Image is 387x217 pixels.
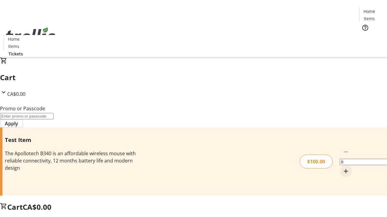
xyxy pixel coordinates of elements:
a: Items [359,15,379,22]
a: Tickets [359,35,383,41]
img: Orient E2E Organization FpTSwFFZlG's Logo [4,21,57,51]
span: CA$0.00 [7,91,25,97]
span: Items [8,43,19,49]
button: Increment by one [340,165,352,177]
span: Apply [5,120,18,127]
h3: Test Item [5,136,137,144]
a: Home [359,8,379,14]
span: Items [364,15,375,22]
span: Home [363,8,375,14]
span: Tickets [364,35,379,41]
div: $100.00 [300,155,333,168]
button: Help [359,22,371,34]
a: Home [4,36,23,42]
a: Tickets [4,51,28,57]
span: CA$0.00 [23,202,51,212]
div: The Apollotech B340 is an affordable wireless mouse with reliable connectivity, 12 months battery... [5,150,137,171]
span: Tickets [8,51,23,57]
a: Items [4,43,23,49]
span: Home [8,36,20,42]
